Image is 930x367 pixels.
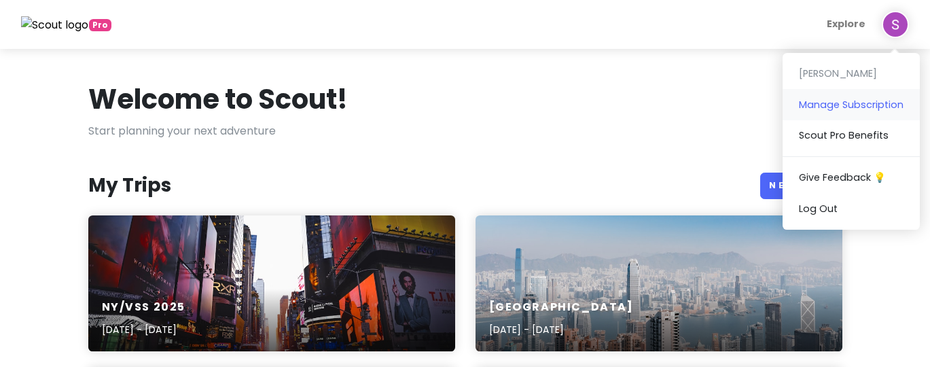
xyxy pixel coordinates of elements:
a: Pro [21,16,111,33]
button: Manage Subscription [783,89,920,120]
h3: My Trips [88,173,171,198]
h6: NY/VSS 2025 [102,300,186,315]
a: Explore [821,11,871,37]
a: New Trip [760,173,842,199]
a: bird's-eye view photography of city buildings[GEOGRAPHIC_DATA][DATE] - [DATE] [476,215,842,351]
span: greetings, globetrotter [89,19,111,31]
h1: Welcome to Scout! [88,82,348,117]
p: [DATE] - [DATE] [489,322,634,337]
img: User profile [882,11,909,38]
h6: [GEOGRAPHIC_DATA] [489,300,634,315]
p: [DATE] - [DATE] [102,322,186,337]
a: Time Square, New York during daytimeNY/VSS 2025[DATE] - [DATE] [88,215,455,351]
a: Give Feedback 💡 [783,162,920,193]
a: Log Out [783,194,920,224]
p: Start planning your next adventure [88,122,842,140]
a: Scout Pro Benefits [783,120,920,151]
img: Scout logo [21,16,89,34]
